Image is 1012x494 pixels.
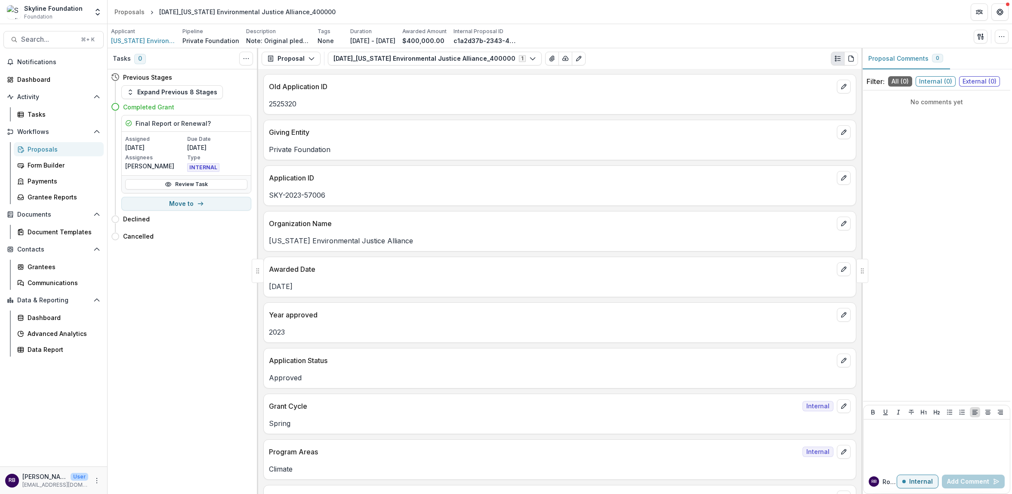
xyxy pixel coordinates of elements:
[837,80,851,93] button: edit
[3,242,104,256] button: Open Contacts
[269,144,851,155] p: Private Foundation
[269,281,851,292] p: [DATE]
[971,3,988,21] button: Partners
[919,407,929,417] button: Heading 1
[871,479,876,484] div: Rose Brookhouse
[14,174,104,188] a: Payments
[111,6,339,18] nav: breadcrumb
[837,399,851,413] button: edit
[136,119,211,128] h5: Final Report or Renewal?
[893,407,904,417] button: Italicize
[269,447,799,457] p: Program Areas
[9,478,15,483] div: Rose Brookhouse
[125,162,185,171] p: [PERSON_NAME]
[572,52,586,65] button: Edit as form
[17,93,90,101] span: Activity
[14,326,104,341] a: Advanced Analytics
[14,311,104,325] a: Dashboard
[187,135,247,143] p: Due Date
[17,211,90,218] span: Documents
[28,193,97,202] div: Grantee Reports
[269,81,833,92] p: Old Application ID
[246,28,276,35] p: Description
[867,76,885,87] p: Filter:
[880,407,891,417] button: Underline
[837,262,851,276] button: edit
[123,103,174,112] h4: Completed Grant
[7,5,21,19] img: Skyline Foundation
[545,52,559,65] button: View Attached Files
[14,225,104,239] a: Document Templates
[269,99,851,109] p: 2525320
[92,3,104,21] button: Open entity switcher
[114,7,145,16] div: Proposals
[269,373,851,383] p: Approved
[897,475,938,488] button: Internal
[802,447,833,457] span: Internal
[111,36,176,45] a: [US_STATE] Environmental Justice Alliance
[22,481,88,489] p: [EMAIL_ADDRESS][DOMAIN_NAME]
[262,52,321,65] button: Proposal
[3,90,104,104] button: Open Activity
[3,208,104,221] button: Open Documents
[187,143,247,152] p: [DATE]
[936,55,939,61] span: 0
[269,464,851,474] p: Climate
[269,401,799,411] p: Grant Cycle
[125,143,185,152] p: [DATE]
[113,55,131,62] h3: Tasks
[28,161,97,170] div: Form Builder
[28,227,97,236] div: Document Templates
[24,4,83,13] div: Skyline Foundation
[269,173,833,183] p: Application ID
[3,31,104,48] button: Search...
[837,445,851,459] button: edit
[17,246,90,253] span: Contacts
[970,407,980,417] button: Align Left
[802,401,833,411] span: Internal
[239,52,253,65] button: Toggle View Cancelled Tasks
[125,135,185,143] p: Assigned
[24,13,52,21] span: Foundation
[79,35,96,44] div: ⌘ + K
[3,55,104,69] button: Notifications
[182,36,239,45] p: Private Foundation
[17,59,100,66] span: Notifications
[269,190,851,200] p: SKY-2023-57006
[944,407,955,417] button: Bullet List
[125,154,185,162] p: Assignees
[454,36,518,45] p: c1a2d37b-2343-4d6f-8efa-47171d0939bf
[318,28,330,35] p: Tags
[28,313,97,322] div: Dashboard
[957,407,967,417] button: Ordered List
[844,52,858,65] button: PDF view
[837,308,851,322] button: edit
[3,293,104,307] button: Open Data & Reporting
[28,110,97,119] div: Tasks
[187,154,247,162] p: Type
[837,171,851,185] button: edit
[111,28,135,35] p: Applicant
[983,407,993,417] button: Align Center
[3,125,104,139] button: Open Workflows
[14,190,104,204] a: Grantee Reports
[28,177,97,186] div: Payments
[454,28,503,35] p: Internal Proposal ID
[995,407,1006,417] button: Align Right
[861,48,950,69] button: Proposal Comments
[837,125,851,139] button: edit
[318,36,334,45] p: None
[3,72,104,87] a: Dashboard
[17,128,90,136] span: Workflows
[269,218,833,229] p: Organization Name
[402,28,447,35] p: Awarded Amount
[269,355,833,366] p: Application Status
[328,52,542,65] button: [DATE]_[US_STATE] Environmental Justice Alliance_4000001
[121,85,223,99] button: Expand Previous 8 Stages
[123,73,172,82] h4: Previous Stages
[909,478,933,485] p: Internal
[269,418,851,429] p: Spring
[22,472,67,481] p: [PERSON_NAME]
[269,327,851,337] p: 2023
